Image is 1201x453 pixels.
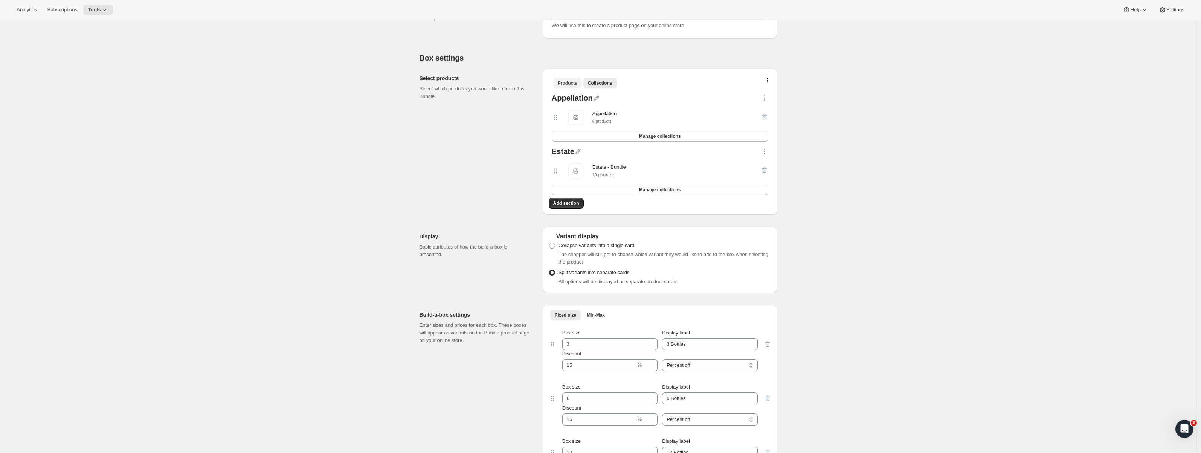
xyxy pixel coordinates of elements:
[559,252,768,265] span: The shopper will still get to choose which variant they would like to add to the box when selecti...
[420,243,531,258] p: Basic attributes of how the build-a-box is presented.
[587,312,605,318] span: Min-Max
[662,330,690,336] span: Display label
[638,416,642,422] span: %
[420,322,531,344] p: Enter sizes and prices for each box. These boxes will appear as variants on the Bundle product pa...
[1191,420,1197,426] span: 2
[1175,420,1193,438] iframe: Intercom live chat
[562,405,581,411] span: Discount
[662,392,757,404] input: Display label
[1130,7,1140,13] span: Help
[12,5,41,15] button: Analytics
[638,362,642,368] span: %
[562,338,646,350] input: Box size
[559,279,676,284] span: All options will be displayed as separate product cards
[592,110,617,117] div: Appellation
[559,243,635,248] span: Collapse variants into a single card
[552,185,768,195] button: Manage collections
[552,148,574,157] div: Estate
[592,163,626,171] div: Estate - Bundle
[552,23,684,28] span: We will use this to create a product page on your online store
[88,7,101,13] span: Tools
[562,392,646,404] input: Box size
[558,80,577,86] span: Products
[17,7,37,13] span: Analytics
[588,80,612,86] span: Collections
[420,53,777,63] h2: Box settings
[420,311,531,319] h2: Build-a-box settings
[549,198,584,209] button: Add section
[562,438,581,444] span: Box size
[549,233,771,240] div: Variant display
[592,119,612,124] small: 6 products
[43,5,82,15] button: Subscriptions
[555,312,576,318] span: Fixed size
[662,384,690,390] span: Display label
[1154,5,1189,15] button: Settings
[83,5,113,15] button: Tools
[1166,7,1184,13] span: Settings
[562,384,581,390] span: Box size
[553,200,579,206] span: Add section
[662,438,690,444] span: Display label
[552,94,593,104] div: Appellation
[552,131,768,142] button: Manage collections
[420,75,531,82] h2: Select products
[592,172,614,177] small: 10 products
[639,187,681,193] span: Manage collections
[420,233,531,240] h2: Display
[562,330,581,336] span: Box size
[1118,5,1152,15] button: Help
[562,351,581,357] span: Discount
[420,85,531,100] p: Select which products you would like offer in this Bundle.
[639,133,681,139] span: Manage collections
[662,338,757,350] input: Display label
[559,270,630,275] span: Split variants into separate cards
[47,7,77,13] span: Subscriptions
